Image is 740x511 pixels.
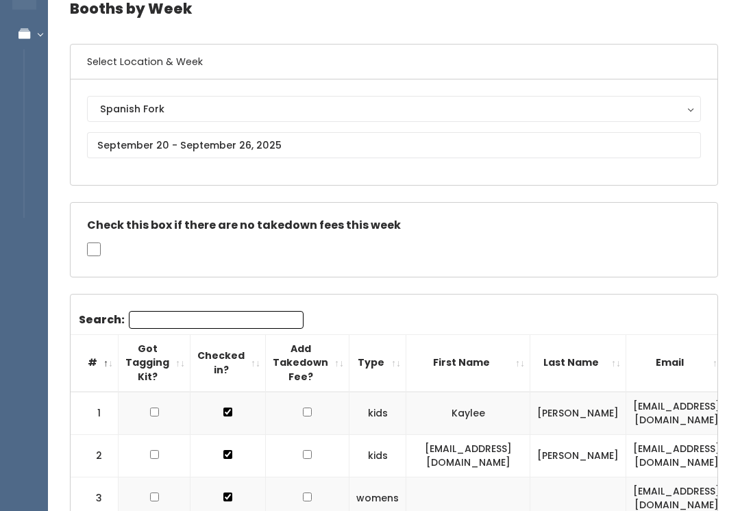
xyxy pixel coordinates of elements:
td: [EMAIL_ADDRESS][DOMAIN_NAME] [626,392,728,435]
td: Kaylee [406,392,530,435]
td: kids [349,434,406,477]
th: Add Takedown Fee?: activate to sort column ascending [266,334,349,391]
input: September 20 - September 26, 2025 [87,132,701,158]
td: [EMAIL_ADDRESS][DOMAIN_NAME] [626,434,728,477]
td: [PERSON_NAME] [530,434,626,477]
input: Search: [129,311,304,329]
label: Search: [79,311,304,329]
th: First Name: activate to sort column ascending [406,334,530,391]
th: #: activate to sort column descending [71,334,119,391]
td: [EMAIL_ADDRESS][DOMAIN_NAME] [406,434,530,477]
th: Checked in?: activate to sort column ascending [190,334,266,391]
div: Spanish Fork [100,101,688,116]
th: Type: activate to sort column ascending [349,334,406,391]
th: Last Name: activate to sort column ascending [530,334,626,391]
td: kids [349,392,406,435]
h6: Select Location & Week [71,45,717,79]
td: 1 [71,392,119,435]
h5: Check this box if there are no takedown fees this week [87,219,701,232]
button: Spanish Fork [87,96,701,122]
td: 2 [71,434,119,477]
td: [PERSON_NAME] [530,392,626,435]
th: Email: activate to sort column ascending [626,334,728,391]
th: Got Tagging Kit?: activate to sort column ascending [119,334,190,391]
